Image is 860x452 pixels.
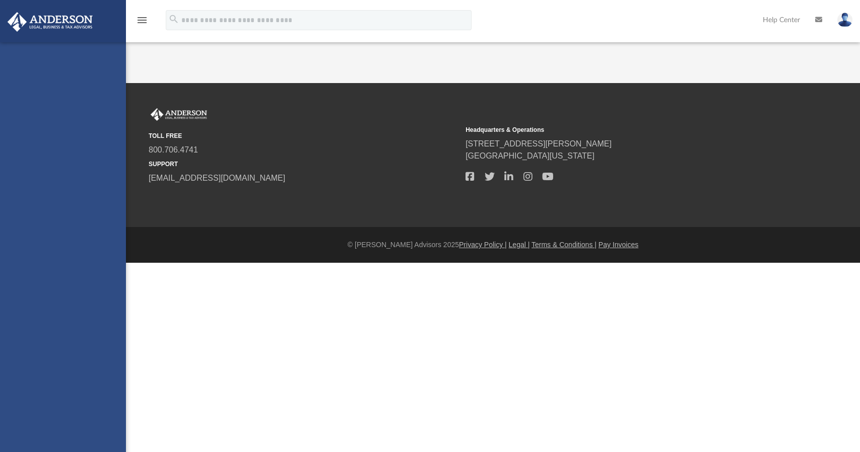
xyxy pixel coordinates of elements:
[149,131,458,140] small: TOLL FREE
[509,241,530,249] a: Legal |
[459,241,507,249] a: Privacy Policy |
[136,14,148,26] i: menu
[136,19,148,26] a: menu
[466,139,612,148] a: [STREET_ADDRESS][PERSON_NAME]
[149,160,458,169] small: SUPPORT
[126,240,860,250] div: © [PERSON_NAME] Advisors 2025
[466,152,594,160] a: [GEOGRAPHIC_DATA][US_STATE]
[466,125,775,134] small: Headquarters & Operations
[168,14,179,25] i: search
[149,108,209,121] img: Anderson Advisors Platinum Portal
[149,174,285,182] a: [EMAIL_ADDRESS][DOMAIN_NAME]
[5,12,96,32] img: Anderson Advisors Platinum Portal
[599,241,638,249] a: Pay Invoices
[837,13,852,27] img: User Pic
[532,241,597,249] a: Terms & Conditions |
[149,145,198,154] a: 800.706.4741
